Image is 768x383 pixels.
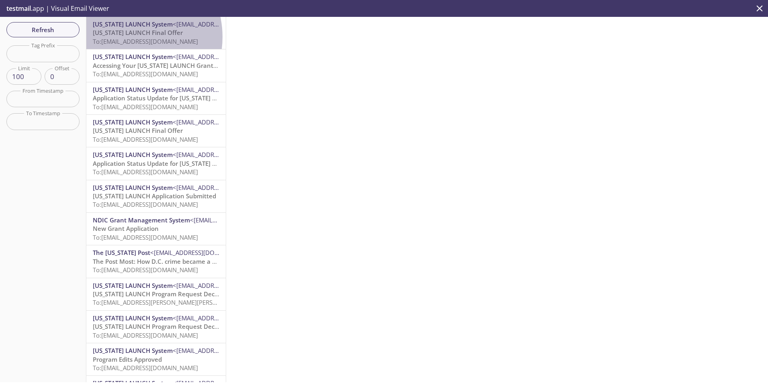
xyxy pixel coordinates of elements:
[93,53,173,61] span: [US_STATE] LAUNCH System
[93,70,198,78] span: To: [EMAIL_ADDRESS][DOMAIN_NAME]
[93,216,190,224] span: NDIC Grant Management System
[173,86,308,94] span: <[EMAIL_ADDRESS][DOMAIN_NAME][US_STATE]>
[93,298,290,306] span: To: [EMAIL_ADDRESS][PERSON_NAME][PERSON_NAME][DOMAIN_NAME]
[93,151,173,159] span: [US_STATE] LAUNCH System
[86,147,226,179] div: [US_STATE] LAUNCH System<[EMAIL_ADDRESS][DOMAIN_NAME][US_STATE]>Application Status Update for [US...
[173,118,308,126] span: <[EMAIL_ADDRESS][DOMAIN_NAME][US_STATE]>
[93,346,173,354] span: [US_STATE] LAUNCH System
[190,216,294,224] span: <[EMAIL_ADDRESS][DOMAIN_NAME]>
[86,245,226,277] div: The [US_STATE] Post<[EMAIL_ADDRESS][DOMAIN_NAME]>The Post Most: How D.C. crime became a symbol — ...
[86,213,226,245] div: NDIC Grant Management System<[EMAIL_ADDRESS][DOMAIN_NAME]>New Grant ApplicationTo:[EMAIL_ADDRESS]...
[93,61,280,69] span: Accessing Your [US_STATE] LAUNCH Grant Management Account
[93,94,255,102] span: Application Status Update for [US_STATE] LAUNCH Grant
[93,37,198,45] span: To: [EMAIL_ADDRESS][DOMAIN_NAME]
[13,24,73,35] span: Refresh
[93,290,228,298] span: [US_STATE] LAUNCH Program Request Decision
[93,281,173,289] span: [US_STATE] LAUNCH System
[93,183,173,191] span: [US_STATE] LAUNCH System
[93,322,228,330] span: [US_STATE] LAUNCH Program Request Decision
[150,249,254,257] span: <[EMAIL_ADDRESS][DOMAIN_NAME]>
[93,126,183,134] span: [US_STATE] LAUNCH Final Offer
[93,266,198,274] span: To: [EMAIL_ADDRESS][DOMAIN_NAME]
[86,311,226,343] div: [US_STATE] LAUNCH System<[EMAIL_ADDRESS][DOMAIN_NAME][US_STATE]>[US_STATE] LAUNCH Program Request...
[86,343,226,375] div: [US_STATE] LAUNCH System<[EMAIL_ADDRESS][DOMAIN_NAME][US_STATE]>Program Edits ApprovedTo:[EMAIL_A...
[93,20,173,28] span: [US_STATE] LAUNCH System
[173,314,308,322] span: <[EMAIL_ADDRESS][DOMAIN_NAME][US_STATE]>
[93,118,173,126] span: [US_STATE] LAUNCH System
[86,115,226,147] div: [US_STATE] LAUNCH System<[EMAIL_ADDRESS][DOMAIN_NAME][US_STATE]>[US_STATE] LAUNCH Final OfferTo:[...
[93,249,150,257] span: The [US_STATE] Post
[86,180,226,212] div: [US_STATE] LAUNCH System<[EMAIL_ADDRESS][DOMAIN_NAME][US_STATE]>[US_STATE] LAUNCH Application Sub...
[93,257,351,265] span: The Post Most: How D.C. crime became a symbol — and a target — for MAGA and beyond
[6,22,80,37] button: Refresh
[93,364,198,372] span: To: [EMAIL_ADDRESS][DOMAIN_NAME]
[93,200,198,208] span: To: [EMAIL_ADDRESS][DOMAIN_NAME]
[93,192,216,200] span: [US_STATE] LAUNCH Application Submitted
[86,278,226,310] div: [US_STATE] LAUNCH System<[EMAIL_ADDRESS][DOMAIN_NAME][US_STATE]>[US_STATE] LAUNCH Program Request...
[93,355,162,363] span: Program Edits Approved
[93,29,183,37] span: [US_STATE] LAUNCH Final Offer
[86,49,226,81] div: [US_STATE] LAUNCH System<[EMAIL_ADDRESS][DOMAIN_NAME][US_STATE]>Accessing Your [US_STATE] LAUNCH ...
[93,233,198,241] span: To: [EMAIL_ADDRESS][DOMAIN_NAME]
[93,224,159,232] span: New Grant Application
[93,314,173,322] span: [US_STATE] LAUNCH System
[173,151,308,159] span: <[EMAIL_ADDRESS][DOMAIN_NAME][US_STATE]>
[173,183,308,191] span: <[EMAIL_ADDRESS][DOMAIN_NAME][US_STATE]>
[93,159,255,167] span: Application Status Update for [US_STATE] LAUNCH Grant
[173,20,308,28] span: <[EMAIL_ADDRESS][DOMAIN_NAME][US_STATE]>
[93,103,198,111] span: To: [EMAIL_ADDRESS][DOMAIN_NAME]
[6,4,31,13] span: testmail
[173,53,308,61] span: <[EMAIL_ADDRESS][DOMAIN_NAME][US_STATE]>
[93,168,198,176] span: To: [EMAIL_ADDRESS][DOMAIN_NAME]
[93,331,198,339] span: To: [EMAIL_ADDRESS][DOMAIN_NAME]
[173,346,308,354] span: <[EMAIL_ADDRESS][DOMAIN_NAME][US_STATE]>
[86,82,226,114] div: [US_STATE] LAUNCH System<[EMAIL_ADDRESS][DOMAIN_NAME][US_STATE]>Application Status Update for [US...
[93,135,198,143] span: To: [EMAIL_ADDRESS][DOMAIN_NAME]
[86,17,226,49] div: [US_STATE] LAUNCH System<[EMAIL_ADDRESS][DOMAIN_NAME][US_STATE]>[US_STATE] LAUNCH Final OfferTo:[...
[93,86,173,94] span: [US_STATE] LAUNCH System
[173,281,308,289] span: <[EMAIL_ADDRESS][DOMAIN_NAME][US_STATE]>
